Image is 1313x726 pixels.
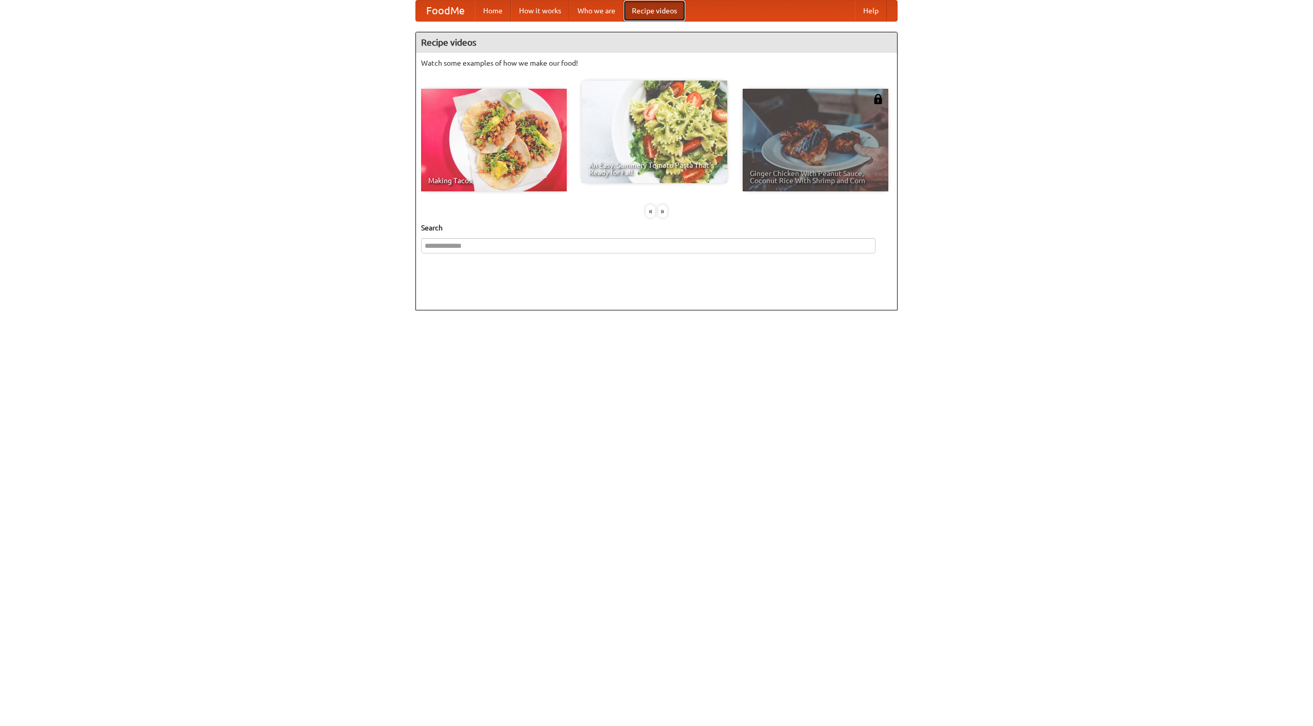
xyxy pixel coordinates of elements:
a: Who we are [569,1,624,21]
span: An Easy, Summery Tomato Pasta That's Ready for Fall [589,162,720,176]
span: Making Tacos [428,177,560,184]
a: How it works [511,1,569,21]
div: « [646,205,655,218]
a: An Easy, Summery Tomato Pasta That's Ready for Fall [582,81,727,183]
div: » [658,205,667,218]
a: Home [475,1,511,21]
a: Recipe videos [624,1,685,21]
h5: Search [421,223,892,233]
p: Watch some examples of how we make our food! [421,58,892,68]
a: FoodMe [416,1,475,21]
h4: Recipe videos [416,32,897,53]
a: Making Tacos [421,89,567,191]
a: Help [855,1,887,21]
img: 483408.png [873,94,883,104]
